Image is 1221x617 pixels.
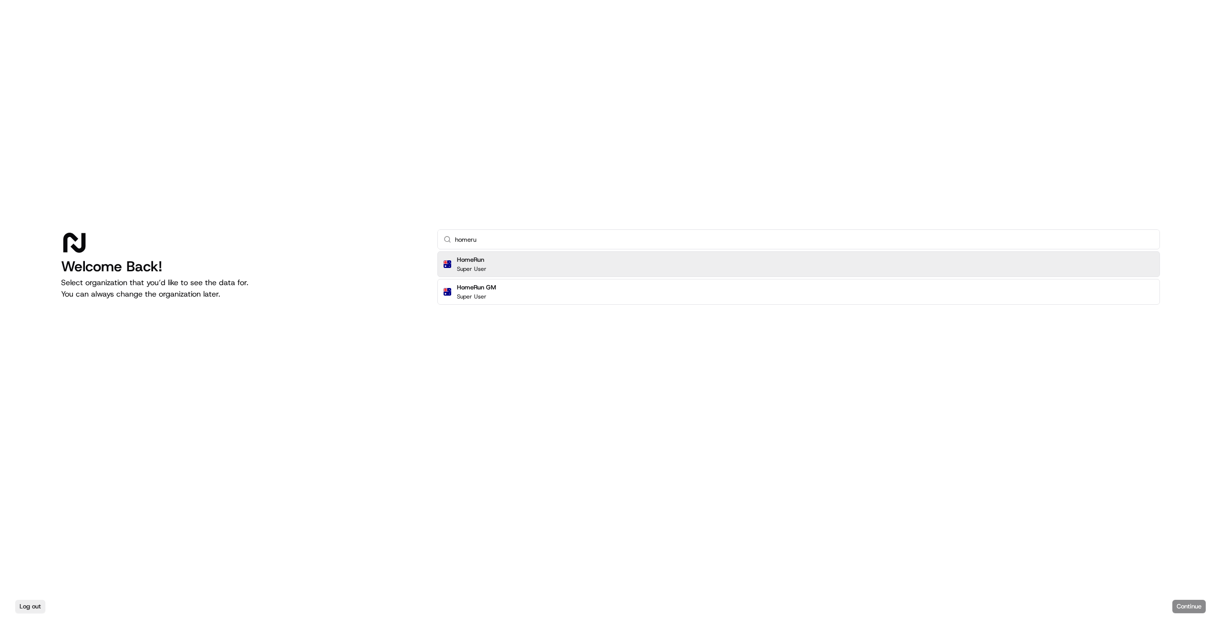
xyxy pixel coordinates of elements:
[444,288,451,296] img: Flag of au
[61,258,422,275] h1: Welcome Back!
[455,230,1154,249] input: Type to search...
[437,249,1160,307] div: Suggestions
[61,277,422,300] p: Select organization that you’d like to see the data for. You can always change the organization l...
[444,260,451,268] img: Flag of au
[457,293,486,300] p: Super User
[457,265,486,273] p: Super User
[15,600,45,613] button: Log out
[457,256,486,264] h2: HomeRun
[457,283,496,292] h2: HomeRun GM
